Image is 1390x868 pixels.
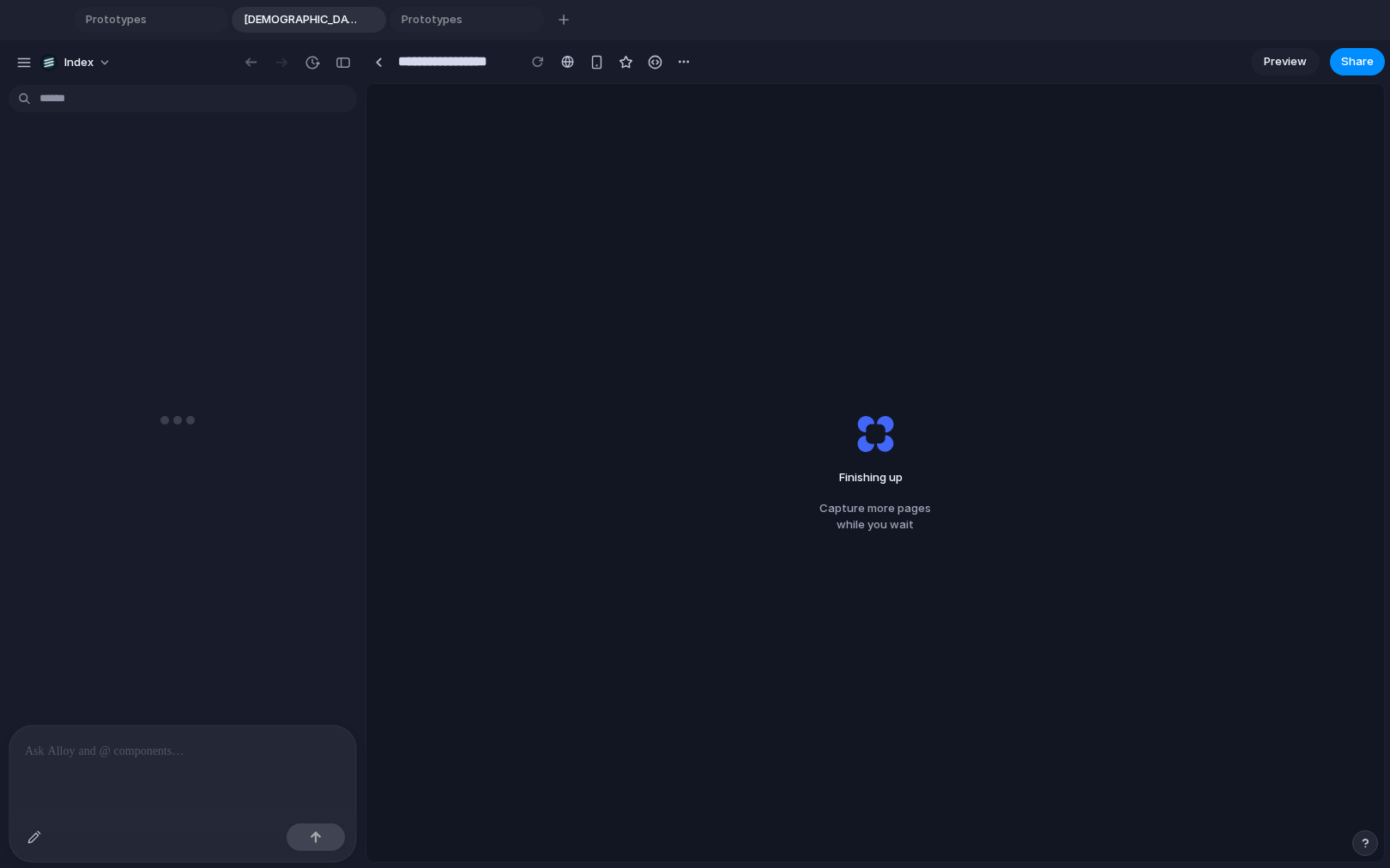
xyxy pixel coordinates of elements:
[1341,53,1374,70] span: Share
[819,500,931,533] span: Capture more pages while you wait
[232,7,386,33] div: [DEMOGRAPHIC_DATA][PERSON_NAME]
[825,469,925,486] span: Finishing up
[390,7,544,33] div: Prototypes
[1330,48,1385,75] button: Share
[237,11,359,28] span: [DEMOGRAPHIC_DATA][PERSON_NAME]
[33,49,120,76] button: Index
[74,7,228,33] div: Prototypes
[395,11,517,28] span: Prototypes
[79,11,201,28] span: Prototypes
[1251,48,1320,75] a: Preview
[64,54,94,71] span: Index
[1264,53,1307,70] span: Preview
